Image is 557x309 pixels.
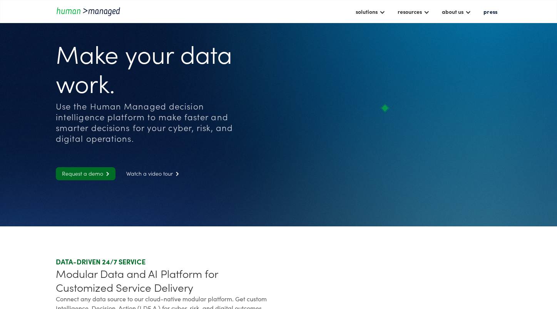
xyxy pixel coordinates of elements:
[120,167,185,180] a: Watch a video tour
[398,7,422,16] div: resources
[442,7,463,16] div: about us
[56,167,115,180] a: Request a demo
[173,171,179,176] span: 
[480,5,501,18] a: press
[56,257,276,266] div: DATA-DRIVEN 24/7 SERVICE
[56,38,248,97] h1: Make your data work.
[352,5,389,18] div: solutions
[103,171,109,176] span: 
[394,5,433,18] div: resources
[56,101,248,144] div: Use the Human Managed decision intelligence platform to make faster and smarter decisions for you...
[56,266,276,294] div: Modular Data and AI Platform for Customized Service Delivery
[56,6,125,17] a: home
[438,5,475,18] div: about us
[356,7,378,16] div: solutions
